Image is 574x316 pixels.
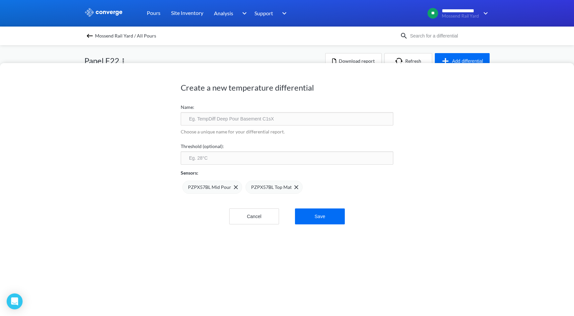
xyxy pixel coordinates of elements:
span: Support [254,9,273,17]
input: Search for a differential [408,32,488,39]
button: Cancel [229,208,279,224]
span: PZPX57BL Mid Pour [188,184,231,191]
img: icon-search.svg [400,32,408,40]
img: close-icon.svg [294,185,298,189]
span: Mossend Rail Yard / All Pours [95,31,156,40]
input: Eg. TempDiff Deep Pour Basement C1sX [181,112,393,125]
span: PZPX57BL Top Mat [251,184,292,191]
img: downArrow.svg [278,9,288,17]
img: downArrow.svg [479,9,490,17]
span: Analysis [214,9,233,17]
div: Open Intercom Messenger [7,293,23,309]
img: logo_ewhite.svg [84,8,123,17]
p: Choose a unique name for your differential report. [181,128,393,135]
span: Mossend Rail Yard [442,14,479,19]
img: backspace.svg [86,32,94,40]
label: Threshold (optional): [181,143,393,150]
button: Save [295,208,345,224]
input: Eg. 28°C [181,151,393,165]
h1: Create a new temperature differential [181,82,393,93]
img: downArrow.svg [238,9,248,17]
p: Sensors: [181,169,198,177]
label: Name: [181,104,393,111]
img: close-icon.svg [234,185,238,189]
